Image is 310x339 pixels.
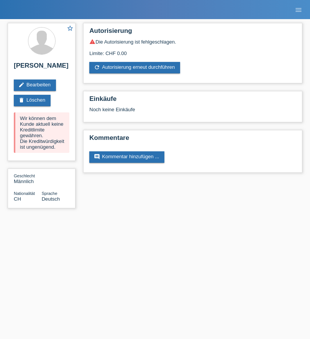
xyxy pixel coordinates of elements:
span: Geschlecht [14,174,35,178]
h2: Einkäufe [89,95,296,107]
div: Wir können dem Kunde aktuell keine Kreditlimite gewähren. Die Kreditwürdigkeit ist ungenügend. [14,112,69,153]
span: Sprache [42,191,57,196]
a: editBearbeiten [14,79,56,91]
div: Noch keine Einkäufe [89,107,296,118]
i: star_border [67,25,74,32]
a: deleteLöschen [14,95,51,106]
a: star_border [67,25,74,33]
a: refreshAutorisierung erneut durchführen [89,62,180,73]
a: menu [291,7,306,12]
span: Deutsch [42,196,60,202]
a: commentKommentar hinzufügen ... [89,151,164,163]
div: Männlich [14,173,42,184]
i: refresh [94,64,100,70]
h2: Kommentare [89,134,296,146]
i: delete [18,97,25,103]
i: comment [94,154,100,160]
h2: [PERSON_NAME] [14,62,69,73]
i: menu [295,6,302,14]
h2: Autorisierung [89,27,296,39]
span: Nationalität [14,191,35,196]
div: Die Autorisierung ist fehlgeschlagen. [89,39,296,45]
span: Schweiz [14,196,21,202]
i: edit [18,82,25,88]
i: warning [89,39,95,45]
div: Limite: CHF 0.00 [89,45,296,56]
